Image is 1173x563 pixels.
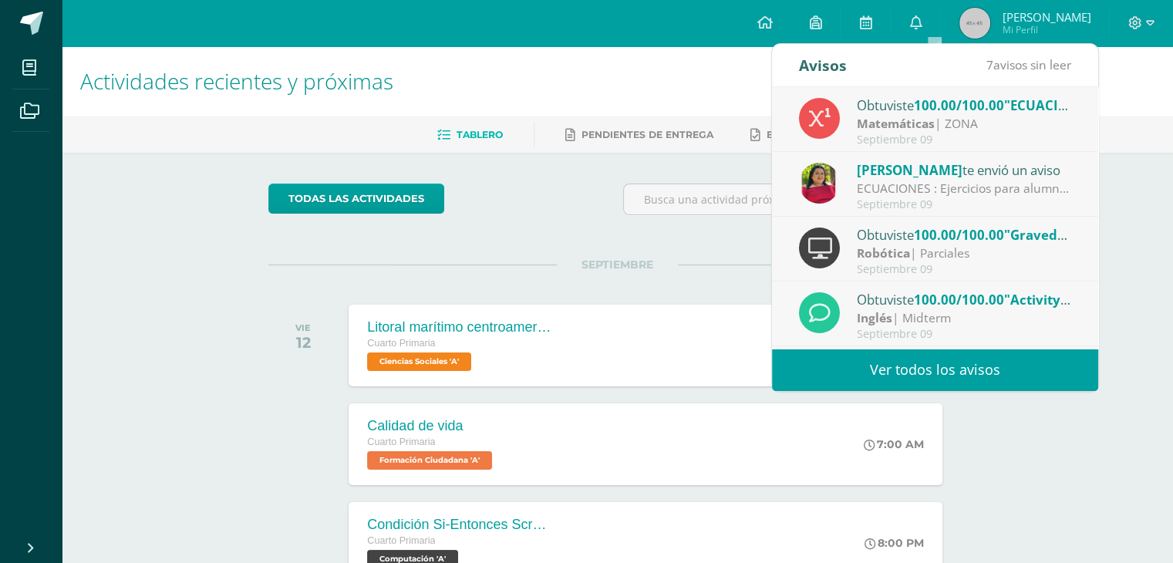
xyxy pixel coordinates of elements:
[457,129,503,140] span: Tablero
[565,123,713,147] a: Pendientes de entrega
[857,244,910,261] strong: Robótica
[857,160,1071,180] div: te envió un aviso
[857,115,1071,133] div: | ZONA
[857,198,1071,211] div: Septiembre 09
[914,96,1004,114] span: 100.00/100.00
[367,437,435,447] span: Cuarto Primaria
[857,224,1071,244] div: Obtuviste en
[986,56,1071,73] span: avisos sin leer
[857,95,1071,115] div: Obtuviste en
[1002,9,1090,25] span: [PERSON_NAME]
[857,289,1071,309] div: Obtuviste en
[857,309,1071,327] div: | Midterm
[367,352,471,371] span: Ciencias Sociales 'A'
[581,129,713,140] span: Pendientes de entrega
[959,8,990,39] img: 45x45
[767,129,835,140] span: Entregadas
[367,451,492,470] span: Formación Ciudadana 'A'
[367,517,552,533] div: Condición Si-Entonces Scratch
[857,115,935,132] strong: Matemáticas
[857,328,1071,341] div: Septiembre 09
[772,349,1098,391] a: Ver todos los avisos
[1004,226,1145,244] span: "Gravedad (practico)"
[799,163,840,204] img: 108c8a44a271f46b5ad24afd57cb8b7d.png
[857,133,1071,147] div: Septiembre 09
[1004,291,1124,308] span: "Activity 4: Quiz 2"
[914,226,1004,244] span: 100.00/100.00
[857,263,1071,276] div: Septiembre 09
[295,322,311,333] div: VIE
[80,66,393,96] span: Actividades recientes y próximas
[367,319,552,335] div: Litoral marítimo centroamericano
[624,184,966,214] input: Busca una actividad próxima aquí...
[268,184,444,214] a: todas las Actividades
[799,44,847,86] div: Avisos
[557,258,678,271] span: SEPTIEMBRE
[986,56,993,73] span: 7
[864,437,924,451] div: 7:00 AM
[750,123,835,147] a: Entregadas
[865,536,924,550] div: 8:00 PM
[857,309,892,326] strong: Inglés
[367,338,435,349] span: Cuarto Primaria
[857,180,1071,197] div: ECUACIONES : Ejercicios para alumnos ausentes.
[367,418,496,434] div: Calidad de vida
[1004,96,1099,114] span: "ECUACIONES"
[295,333,311,352] div: 12
[437,123,503,147] a: Tablero
[914,291,1004,308] span: 100.00/100.00
[367,535,435,546] span: Cuarto Primaria
[857,161,962,179] span: [PERSON_NAME]
[857,244,1071,262] div: | Parciales
[1002,23,1090,36] span: Mi Perfil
